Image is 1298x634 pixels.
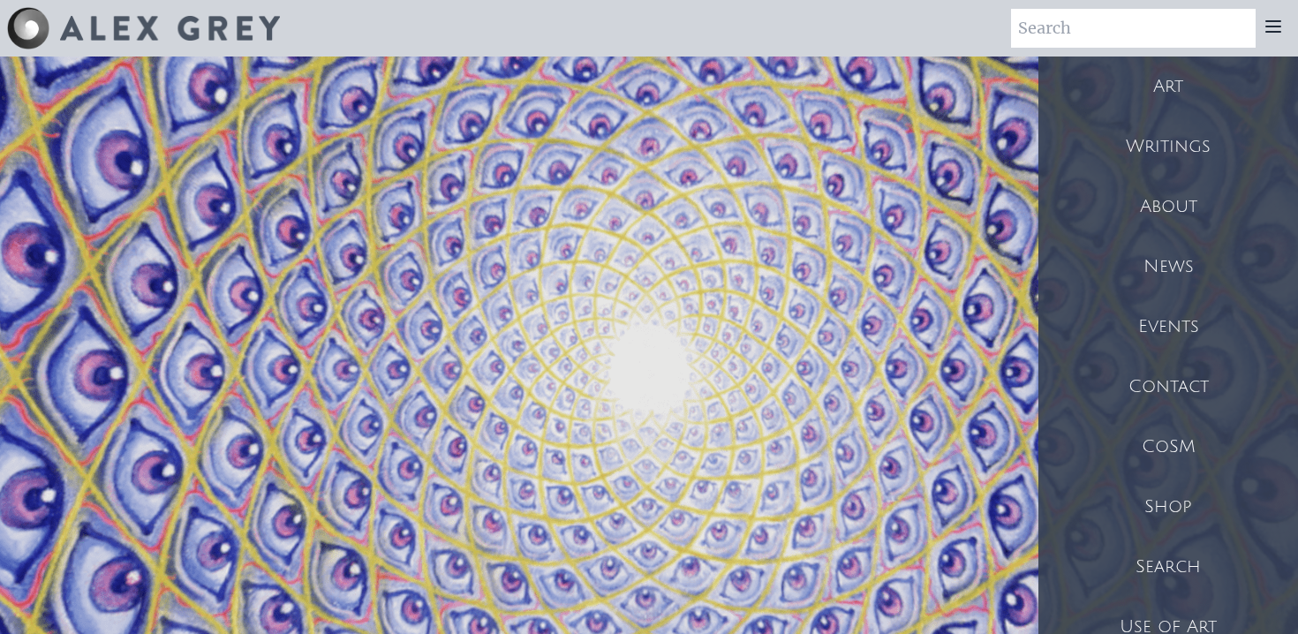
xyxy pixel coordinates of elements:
a: CoSM [1038,417,1298,477]
a: Search [1038,537,1298,597]
input: Search [1011,9,1256,48]
a: Shop [1038,477,1298,537]
a: Writings [1038,117,1298,177]
a: About [1038,177,1298,237]
a: Contact [1038,357,1298,417]
a: Art [1038,57,1298,117]
a: Events [1038,297,1298,357]
a: News [1038,237,1298,297]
